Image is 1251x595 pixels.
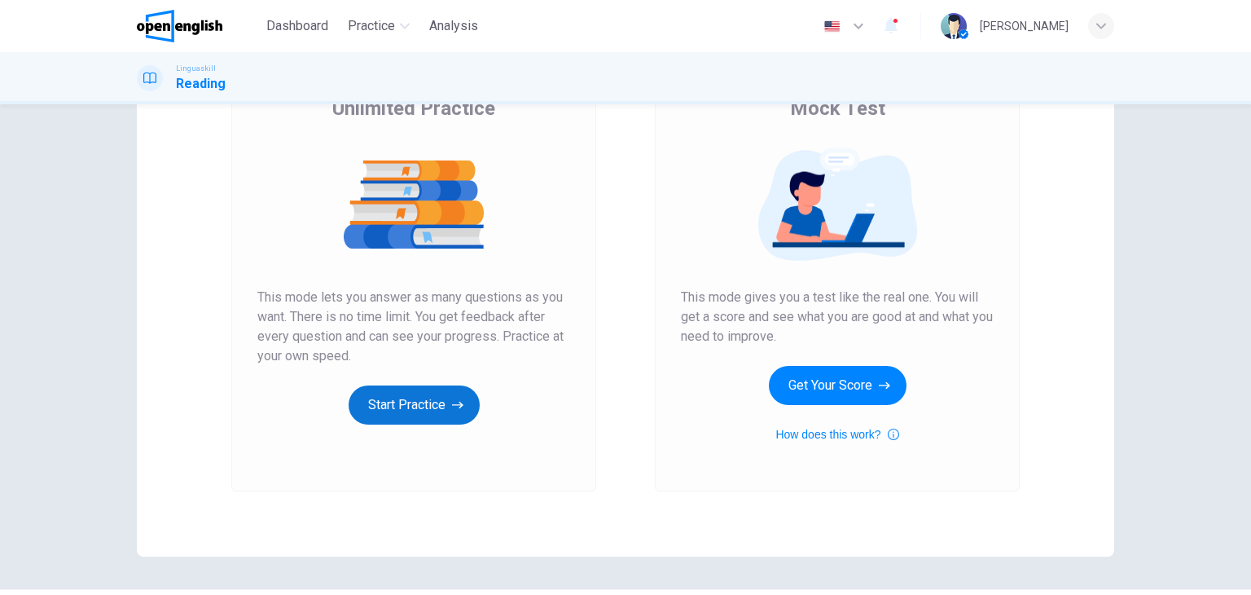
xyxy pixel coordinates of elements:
[941,13,967,39] img: Profile picture
[429,16,478,36] span: Analysis
[257,288,570,366] span: This mode lets you answer as many questions as you want. There is no time limit. You get feedback...
[980,16,1069,36] div: [PERSON_NAME]
[266,16,328,36] span: Dashboard
[332,95,495,121] span: Unlimited Practice
[260,11,335,41] button: Dashboard
[775,425,898,444] button: How does this work?
[176,63,216,74] span: Linguaskill
[137,10,222,42] img: OpenEnglish logo
[137,10,260,42] a: OpenEnglish logo
[348,16,395,36] span: Practice
[769,366,906,405] button: Get Your Score
[341,11,416,41] button: Practice
[790,95,885,121] span: Mock Test
[423,11,485,41] button: Analysis
[176,74,226,94] h1: Reading
[681,288,994,346] span: This mode gives you a test like the real one. You will get a score and see what you are good at a...
[822,20,842,33] img: en
[349,386,480,425] button: Start Practice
